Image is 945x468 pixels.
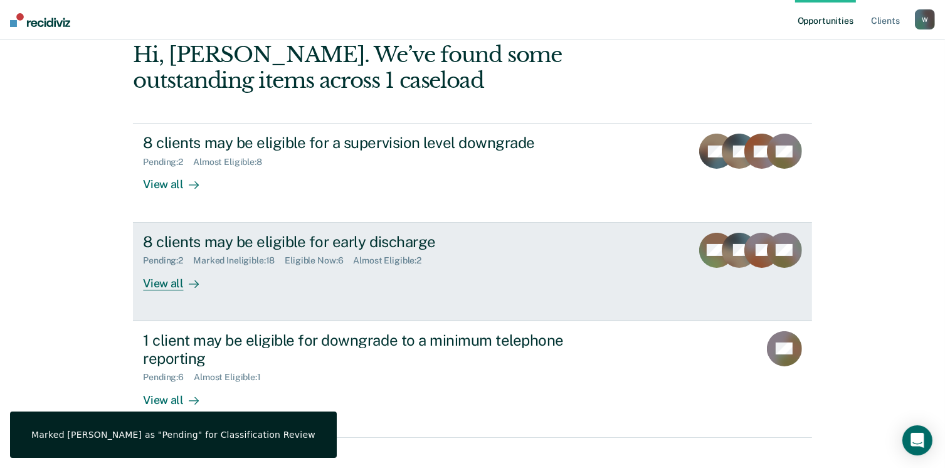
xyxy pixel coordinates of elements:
div: Open Intercom Messenger [902,425,932,455]
a: 8 clients may be eligible for early dischargePending:2Marked Ineligible:18Eligible Now:6Almost El... [133,223,811,321]
div: Pending : 6 [143,372,194,383]
div: Marked Ineligible : 18 [193,255,285,266]
div: Almost Eligible : 8 [193,157,272,168]
div: Eligible Now : 6 [285,255,353,266]
img: Recidiviz [10,13,70,27]
div: Almost Eligible : 2 [353,255,431,266]
div: View all [143,383,213,407]
div: View all [143,168,213,192]
div: Almost Eligible : 1 [194,372,271,383]
div: 8 clients may be eligible for a supervision level downgrade [143,134,583,152]
button: W [915,9,935,29]
div: Marked [PERSON_NAME] as "Pending" for Classification Review [31,429,315,440]
div: View all [143,266,213,290]
div: Pending : 2 [143,255,193,266]
a: 8 clients may be eligible for a supervision level downgradePending:2Almost Eligible:8View all [133,123,811,222]
div: 1 client may be eligible for downgrade to a minimum telephone reporting [143,331,583,368]
div: Pending : 2 [143,157,193,168]
a: 1 client may be eligible for downgrade to a minimum telephone reportingPending:6Almost Eligible:1... [133,321,811,438]
div: Hi, [PERSON_NAME]. We’ve found some outstanding items across 1 caseload [133,42,676,93]
div: 8 clients may be eligible for early discharge [143,233,583,251]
